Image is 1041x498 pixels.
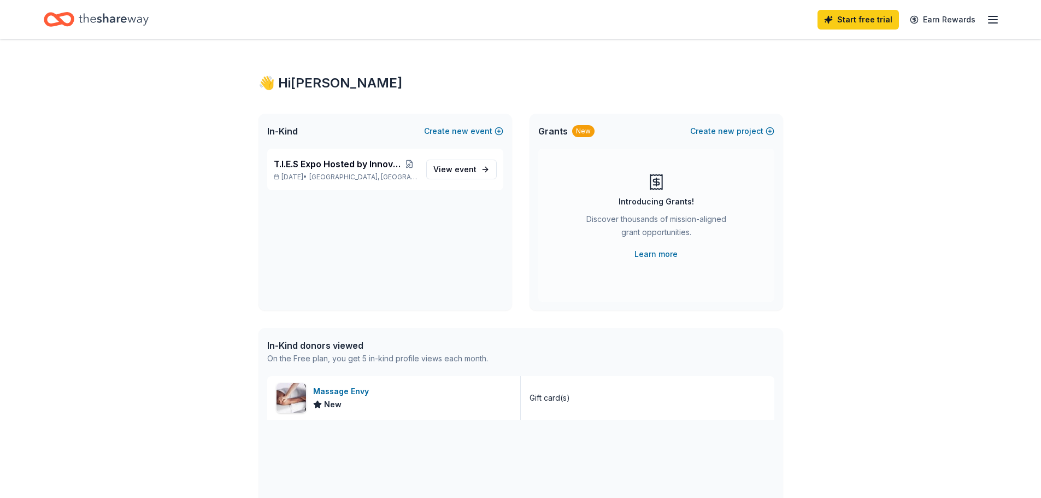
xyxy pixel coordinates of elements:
[903,10,982,30] a: Earn Rewards
[313,385,373,398] div: Massage Envy
[582,213,731,243] div: Discover thousands of mission-aligned grant opportunities.
[452,125,468,138] span: new
[718,125,734,138] span: new
[690,125,774,138] button: Createnewproject
[267,339,488,352] div: In-Kind donors viewed
[817,10,899,30] a: Start free trial
[267,125,298,138] span: In-Kind
[324,398,342,411] span: New
[277,383,306,413] img: Image for Massage Envy
[309,173,417,181] span: [GEOGRAPHIC_DATA], [GEOGRAPHIC_DATA]
[619,195,694,208] div: Introducing Grants!
[455,165,477,174] span: event
[572,125,595,137] div: New
[274,173,417,181] p: [DATE] •
[433,163,477,176] span: View
[538,125,568,138] span: Grants
[258,74,783,92] div: 👋 Hi [PERSON_NAME]
[267,352,488,365] div: On the Free plan, you get 5 in-kind profile views each month.
[44,7,149,32] a: Home
[530,391,570,405] div: Gift card(s)
[424,125,503,138] button: Createnewevent
[426,160,497,179] a: View event
[274,157,402,171] span: T.I.E.S Expo Hosted by Innovative Learning
[634,248,678,261] a: Learn more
